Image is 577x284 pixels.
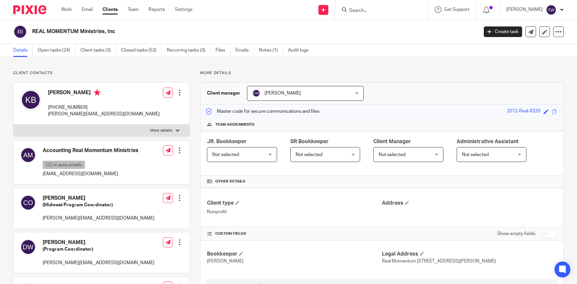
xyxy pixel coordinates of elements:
p: Client contacts [13,70,190,76]
a: Settings [175,6,192,13]
img: svg%3E [20,239,36,255]
div: 2012-Real-9320 [507,108,540,115]
span: Administrative Assistant [457,139,518,144]
img: svg%3E [252,89,260,97]
p: [PERSON_NAME][EMAIL_ADDRESS][DOMAIN_NAME] [43,260,154,266]
input: Search [349,8,408,14]
p: More details [150,128,172,133]
a: Open tasks (24) [38,44,75,57]
a: Client tasks (3) [80,44,116,57]
a: Closed tasks (52) [121,44,162,57]
h2: REAL MOMENTUM Ministries, Inc [32,28,386,35]
p: [PERSON_NAME][EMAIL_ADDRESS][DOMAIN_NAME] [43,215,154,222]
span: Not selected [212,152,239,157]
img: Pixie [13,5,46,14]
a: Details [13,44,33,57]
h4: CUSTOM FIELDS [207,231,382,236]
h4: Client type [207,200,382,207]
span: [PERSON_NAME] [207,259,243,264]
a: Files [216,44,230,57]
span: Team assignments [215,122,255,127]
p: [PERSON_NAME][EMAIL_ADDRESS][DOMAIN_NAME] [48,111,160,117]
a: Clients [103,6,118,13]
span: Not selected [296,152,322,157]
h4: [PERSON_NAME] [43,195,154,202]
span: [PERSON_NAME] [265,91,301,96]
a: Create task [484,26,522,37]
span: Not selected [379,152,405,157]
p: [PHONE_NUMBER] [48,104,160,111]
h5: (Midwest Program Coordinator) [43,202,154,208]
span: Other details [215,179,245,184]
p: More details [200,70,564,76]
img: svg%3E [20,195,36,211]
h4: Bookkeeper [207,251,382,258]
img: svg%3E [20,89,41,110]
h3: Client manager [207,90,240,97]
h4: [PERSON_NAME] [43,239,154,246]
a: Team [128,6,139,13]
a: Audit logs [288,44,313,57]
h5: (Program Coordinator) [43,246,154,253]
a: Emails [235,44,254,57]
a: Reports [148,6,165,13]
i: Primary [94,89,101,96]
h4: Accounting Real Momentum Ministries [43,147,139,154]
img: svg%3E [20,147,36,163]
p: [EMAIL_ADDRESS][DOMAIN_NAME] [43,171,139,177]
p: Nonprofit [207,209,382,215]
span: JR. Bookkeeper [207,139,247,144]
a: Work [61,6,72,13]
h4: Address [382,200,557,207]
span: Real Momentum [STREET_ADDRESS][PERSON_NAME] [382,259,496,264]
a: Recurring tasks (3) [167,44,211,57]
span: Client Manager [373,139,411,144]
h4: Legal Address [382,251,557,258]
p: [PERSON_NAME] [506,6,543,13]
a: Notes (1) [259,44,283,57]
label: Show empty fields [497,230,535,237]
img: svg%3E [546,5,556,15]
h4: [PERSON_NAME] [48,89,160,98]
span: SR Bookkeeper [290,139,329,144]
p: Master code for secure communications and files [205,108,319,115]
span: Not selected [462,152,489,157]
span: Get Support [444,7,470,12]
img: svg%3E [13,25,27,39]
p: CC in auto emails [43,161,85,169]
a: Email [82,6,93,13]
